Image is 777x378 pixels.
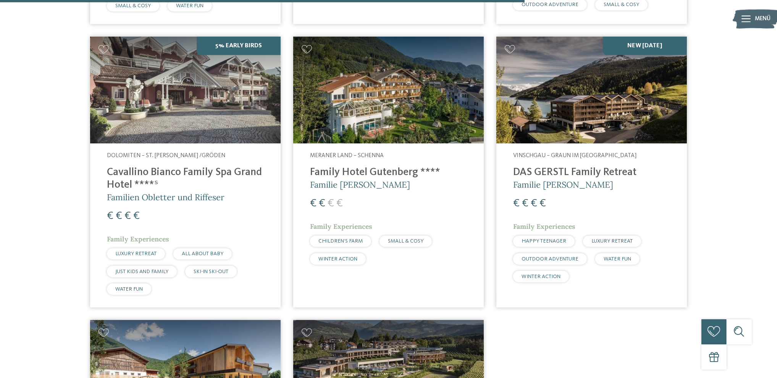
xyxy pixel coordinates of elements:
[388,238,423,244] span: SMALL & COSY
[310,166,467,179] h4: Family Hotel Gutenberg ****
[522,198,528,209] span: €
[293,37,484,144] img: Family Hotel Gutenberg ****
[319,198,325,209] span: €
[293,37,484,307] a: Familienhotels gesucht? Hier findet ihr die besten! Meraner Land – Schenna Family Hotel Gutenberg...
[107,211,113,222] span: €
[318,238,363,244] span: CHILDREN’S FARM
[591,238,633,244] span: LUXURY RETREAT
[182,251,223,256] span: ALL ABOUT BABY
[115,269,168,274] span: JUST KIDS AND FAMILY
[604,256,631,262] span: WATER FUN
[522,2,578,7] span: OUTDOOR ADVENTURE
[116,211,122,222] span: €
[115,3,151,8] span: SMALL & COSY
[107,166,264,191] h4: Cavallino Bianco Family Spa Grand Hotel ****ˢ
[513,153,636,159] span: Vinschgau – Graun im [GEOGRAPHIC_DATA]
[90,37,281,144] img: Family Spa Grand Hotel Cavallino Bianco ****ˢ
[107,235,169,243] span: Family Experiences
[107,153,225,159] span: Dolomiten – St. [PERSON_NAME] /Gröden
[513,166,670,179] h4: DAS GERSTL Family Retreat
[522,256,578,262] span: OUTDOOR ADVENTURE
[133,211,140,222] span: €
[496,37,687,307] a: Familienhotels gesucht? Hier findet ihr die besten! NEW [DATE] Vinschgau – Graun im [GEOGRAPHIC_D...
[496,37,687,144] img: Familienhotels gesucht? Hier findet ihr die besten!
[310,179,410,190] span: Familie [PERSON_NAME]
[328,198,334,209] span: €
[310,153,384,159] span: Meraner Land – Schenna
[513,179,613,190] span: Familie [PERSON_NAME]
[124,211,131,222] span: €
[531,198,537,209] span: €
[310,222,372,231] span: Family Experiences
[513,222,575,231] span: Family Experiences
[310,198,317,209] span: €
[318,256,357,262] span: WINTER ACTION
[115,286,143,292] span: WATER FUN
[522,274,561,279] span: WINTER ACTION
[522,238,566,244] span: HAPPY TEENAGER
[90,37,281,307] a: Familienhotels gesucht? Hier findet ihr die besten! 5% Early Birds Dolomiten – St. [PERSON_NAME] ...
[194,269,228,274] span: SKI-IN SKI-OUT
[115,251,157,256] span: LUXURY RETREAT
[107,192,225,203] span: Familien Obletter und Riffeser
[336,198,343,209] span: €
[513,198,520,209] span: €
[176,3,204,8] span: WATER FUN
[604,2,639,7] span: SMALL & COSY
[540,198,546,209] span: €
